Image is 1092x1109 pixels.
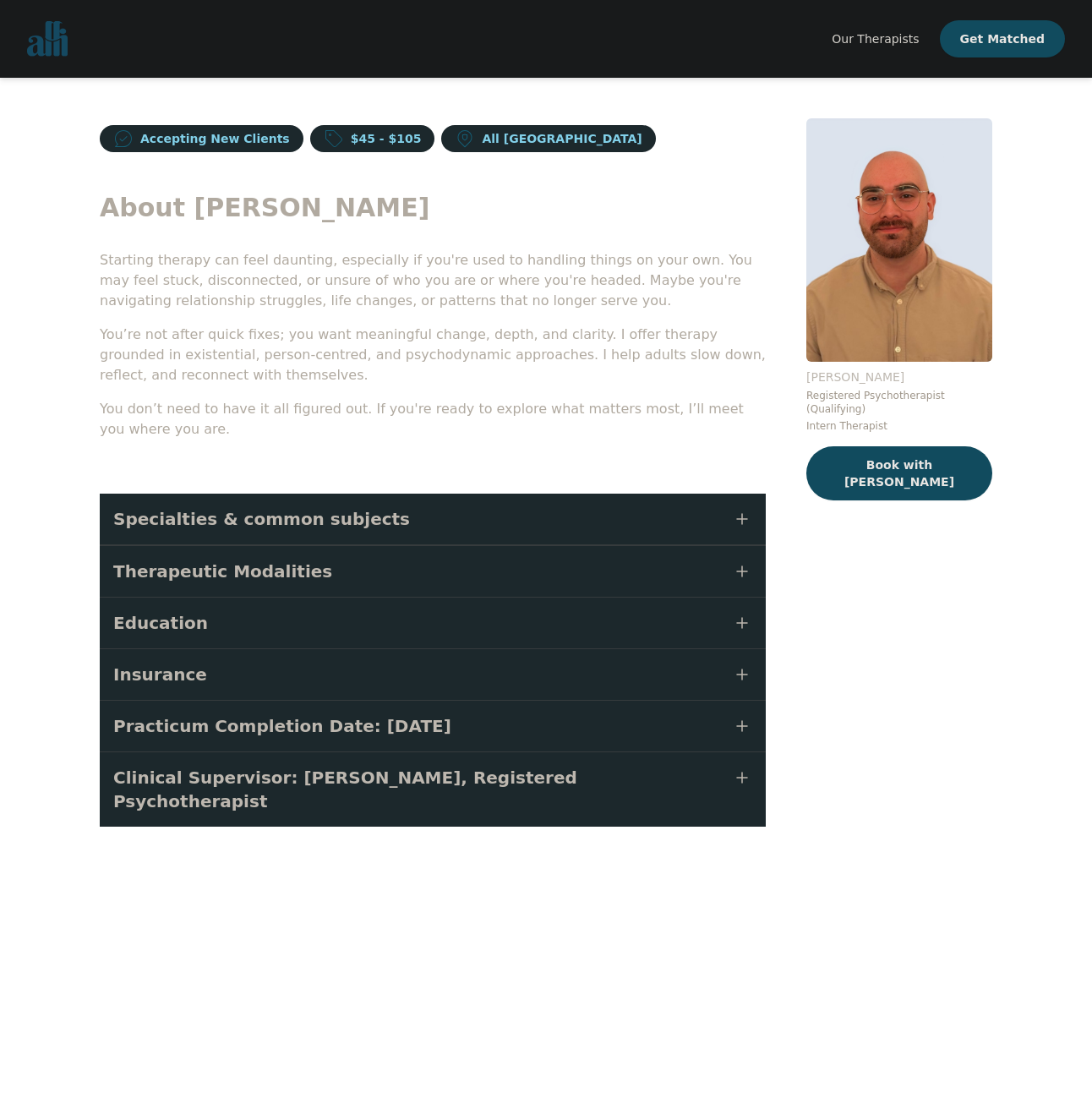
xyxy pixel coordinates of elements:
[100,399,766,440] p: You don’t need to have it all figured out. If you're ready to explore what matters most, I’ll mee...
[100,752,766,827] button: Clinical Supervisor: [PERSON_NAME], Registered Psychotherapist
[475,130,642,147] p: All [GEOGRAPHIC_DATA]
[806,419,992,433] p: Intern Therapist
[113,766,712,813] span: Clinical Supervisor: [PERSON_NAME], Registered Psychotherapist
[100,546,766,597] button: Therapeutic Modalities
[100,494,766,544] button: Specialties & common subjects
[100,193,766,223] h2: About [PERSON_NAME]
[100,325,766,385] p: You’re not after quick fixes; you want meaningful change, depth, and clarity. I offer therapy gro...
[806,369,992,385] p: [PERSON_NAME]
[344,130,422,147] p: $45 - $105
[134,130,290,147] p: Accepting New Clients
[832,29,919,49] a: Our Therapists
[113,507,410,531] span: Specialties & common subjects
[100,250,766,311] p: Starting therapy can feel daunting, especially if you're used to handling things on your own. You...
[100,598,766,648] button: Education
[113,611,208,635] span: Education
[113,714,451,738] span: Practicum Completion Date: [DATE]
[100,649,766,700] button: Insurance
[113,560,332,583] span: Therapeutic Modalities
[832,32,919,46] span: Our Therapists
[113,663,207,686] span: Insurance
[806,446,992,500] button: Book with [PERSON_NAME]
[940,20,1065,57] button: Get Matched
[100,701,766,751] button: Practicum Completion Date: [DATE]
[27,21,68,57] img: alli logo
[806,389,992,416] p: Registered Psychotherapist (Qualifying)
[806,118,992,362] img: Ryan_Ingleby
